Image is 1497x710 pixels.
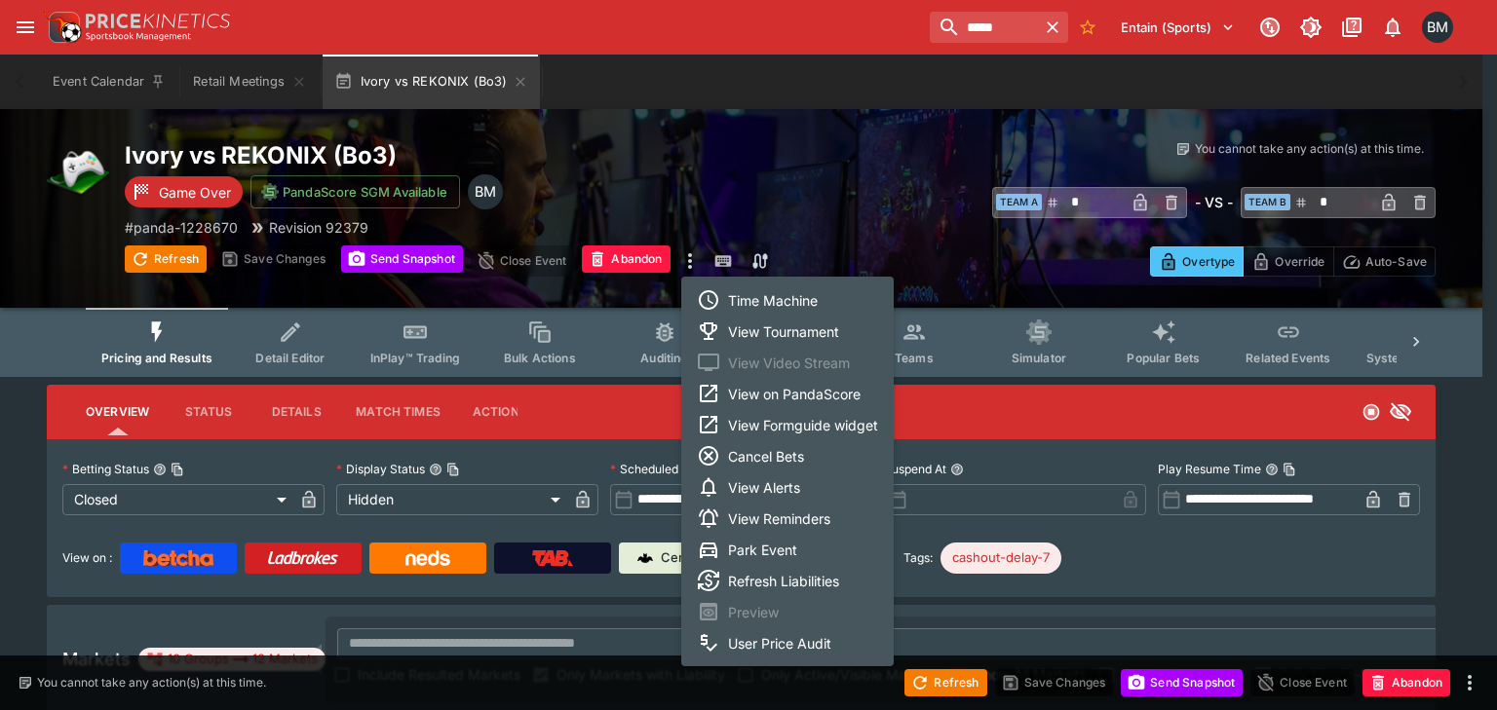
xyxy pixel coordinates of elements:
[681,316,894,347] li: View Tournament
[681,503,894,534] li: View Reminders
[681,471,894,503] li: View Alerts
[681,534,894,565] li: Park Event
[681,627,894,658] li: User Price Audit
[681,409,894,440] li: View Formguide widget
[681,565,894,596] li: Refresh Liabilities
[681,378,894,409] li: View on PandaScore
[681,284,894,316] li: Time Machine
[681,440,894,471] li: Cancel Bets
